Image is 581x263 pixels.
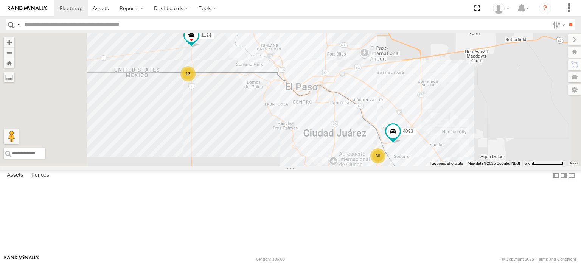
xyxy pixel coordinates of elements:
span: 1124 [201,32,211,37]
div: 13 [180,66,196,81]
img: rand-logo.svg [8,6,47,11]
span: 5 km [525,161,533,165]
label: Search Filter Options [550,19,566,30]
button: Keyboard shortcuts [430,161,463,166]
button: Zoom out [4,47,14,58]
button: Drag Pegman onto the map to open Street View [4,129,19,144]
div: 30 [370,148,385,163]
label: Assets [3,170,27,181]
label: Hide Summary Table [568,170,575,181]
div: foxconn f [490,3,512,14]
a: Terms (opens in new tab) [570,162,578,165]
a: Terms and Conditions [537,257,577,261]
div: © Copyright 2025 - [502,257,577,261]
label: Map Settings [568,84,581,95]
span: 4093 [403,129,413,134]
label: Dock Summary Table to the Left [552,170,560,181]
label: Fences [28,170,53,181]
span: Map data ©2025 Google, INEGI [468,161,520,165]
label: Measure [4,72,14,82]
a: Visit our Website [4,255,39,263]
button: Zoom in [4,37,14,47]
button: Map Scale: 5 km per 77 pixels [522,161,566,166]
button: Zoom Home [4,58,14,68]
label: Dock Summary Table to the Right [560,170,567,181]
div: Version: 306.00 [256,257,285,261]
label: Search Query [16,19,22,30]
i: ? [539,2,551,14]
